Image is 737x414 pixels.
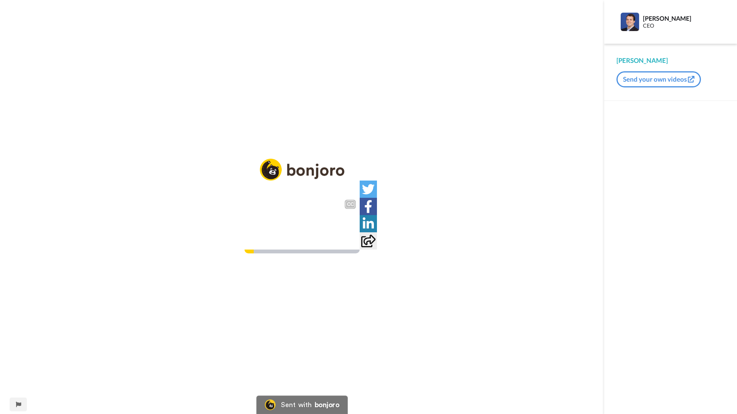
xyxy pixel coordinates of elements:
a: Bonjoro LogoSent withbonjoro [256,396,348,414]
button: Send your own videos [616,71,701,87]
div: Sent with [281,401,312,408]
div: CEO [643,23,724,29]
img: Full screen [345,235,353,243]
div: [PERSON_NAME] [616,56,725,65]
img: logo_full.png [260,159,344,181]
span: 15:53 [269,234,283,243]
div: CC [345,200,355,208]
div: [PERSON_NAME] [643,15,724,22]
img: Bonjoro Logo [265,399,276,410]
span: / [265,234,268,243]
img: Profile Image [621,13,639,31]
span: 1:16 [250,234,263,243]
div: bonjoro [315,401,339,408]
